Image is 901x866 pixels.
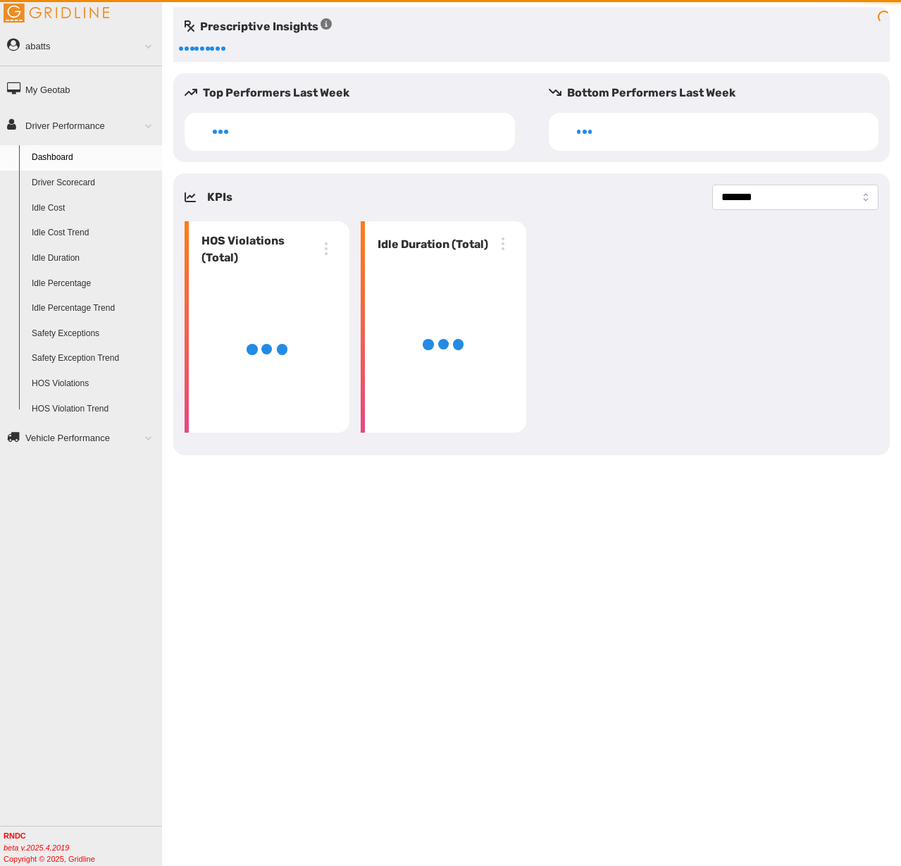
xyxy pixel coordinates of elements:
[4,4,109,23] img: Gridline
[25,221,162,246] a: Idle Cost Trend
[196,233,318,266] h6: HOS Violations (Total)
[25,296,162,321] a: Idle Percentage Trend
[185,85,526,101] h5: Top Performers Last Week
[25,171,162,196] a: Driver Scorecard
[185,18,332,35] h5: Prescriptive Insights
[25,346,162,371] a: Safety Exception Trend
[207,189,232,206] h5: KPIs
[25,397,162,422] a: HOS Violation Trend
[25,196,162,221] a: Idle Cost
[25,145,162,171] a: Dashboard
[25,271,162,297] a: Idle Percentage
[4,831,26,840] b: RNDC
[25,246,162,271] a: Idle Duration
[372,236,488,253] h6: Idle Duration (Total)
[4,843,69,852] i: beta v.2025.4.2019
[25,371,162,397] a: HOS Violations
[4,830,162,865] div: Copyright © 2025, Gridline
[25,321,162,347] a: Safety Exceptions
[549,85,890,101] h5: Bottom Performers Last Week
